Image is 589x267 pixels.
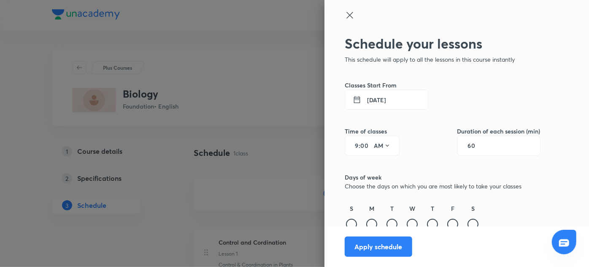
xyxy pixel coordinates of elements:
[451,204,454,213] h6: F
[431,204,434,213] h6: T
[369,204,374,213] h6: M
[345,35,540,52] h2: Schedule your lessons
[345,136,400,156] div: :
[345,173,540,182] h6: Days of week
[471,204,475,213] h6: S
[350,204,353,213] h6: S
[345,127,400,136] h6: Time of classes
[345,55,540,64] p: This schedule will apply to all the lessons in this course instantly
[370,139,394,153] button: AM
[345,81,540,90] h6: Classes Start From
[345,237,412,257] button: Apply schedule
[345,90,428,110] button: [DATE]
[390,204,394,213] h6: T
[345,182,540,191] p: Choose the days on which you are most likely to take your classes
[457,127,540,136] h6: Duration of each session (min)
[409,204,415,213] h6: W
